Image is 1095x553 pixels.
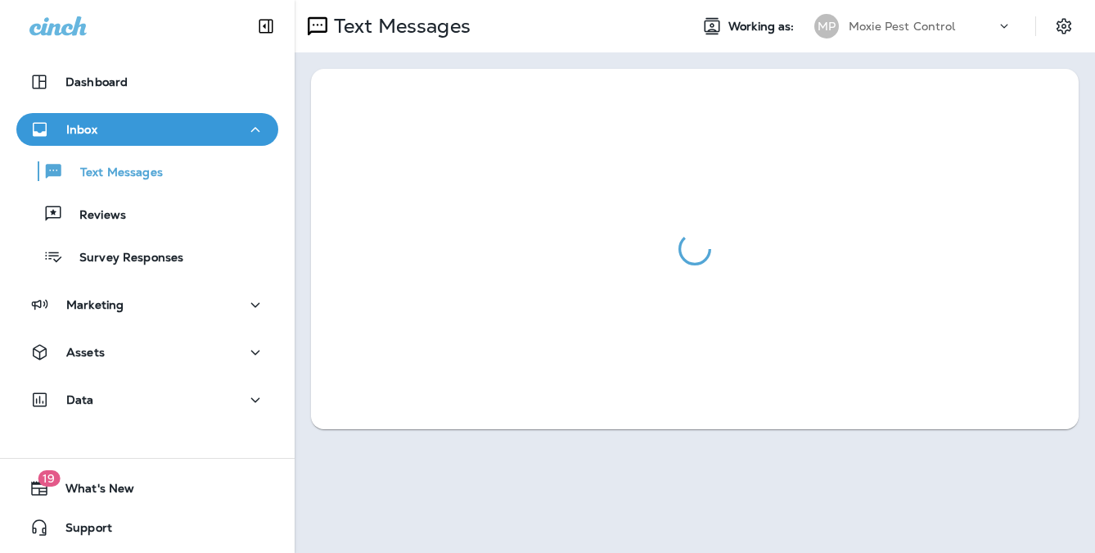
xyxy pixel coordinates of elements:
p: Moxie Pest Control [849,20,956,33]
p: Assets [66,346,105,359]
p: Text Messages [327,14,471,39]
button: Survey Responses [16,239,278,274]
button: Inbox [16,113,278,146]
p: Dashboard [65,75,128,88]
p: Text Messages [64,165,163,181]
button: Data [16,383,278,416]
p: Data [66,393,94,406]
span: 19 [38,470,60,487]
span: Working as: [728,20,798,34]
button: Support [16,511,278,544]
button: Settings [1049,11,1079,41]
button: Marketing [16,288,278,321]
p: Reviews [63,208,126,224]
button: Dashboard [16,66,278,98]
button: Assets [16,336,278,369]
button: Text Messages [16,154,278,188]
p: Marketing [66,298,124,311]
span: What's New [49,482,134,501]
div: MP [814,14,839,39]
p: Inbox [66,123,97,136]
span: Support [49,521,112,541]
button: Collapse Sidebar [243,10,289,43]
p: Survey Responses [63,251,183,266]
button: 19What's New [16,472,278,505]
button: Reviews [16,197,278,231]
